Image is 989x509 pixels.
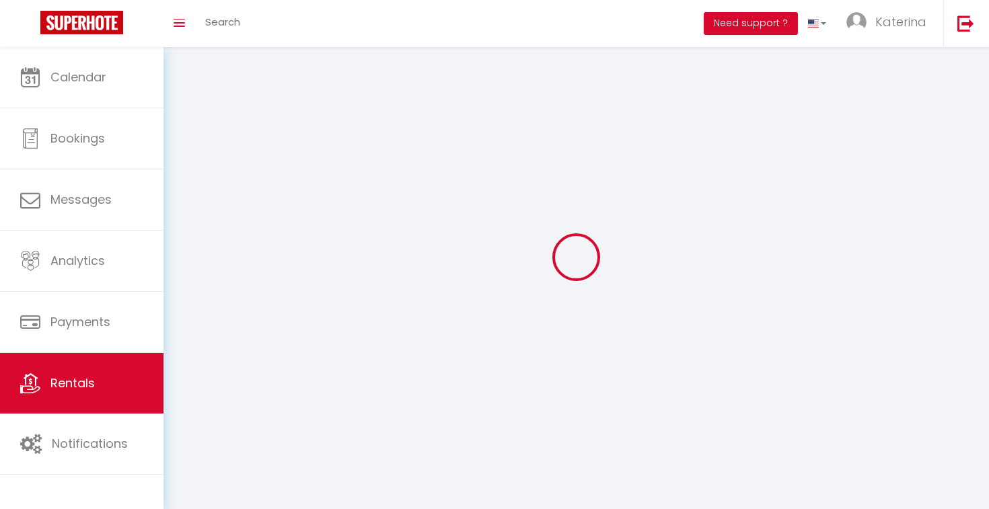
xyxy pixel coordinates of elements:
span: Bookings [50,130,105,147]
span: Notifications [52,435,128,452]
span: Analytics [50,252,105,269]
span: Katerina [875,13,926,30]
img: ... [846,12,867,32]
img: logout [957,15,974,32]
img: Super Booking [40,11,123,34]
button: Need support ? [704,12,798,35]
span: Payments [50,313,110,330]
span: Search [205,15,240,29]
span: Rentals [50,375,95,391]
span: Messages [50,191,112,208]
span: Calendar [50,69,106,85]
